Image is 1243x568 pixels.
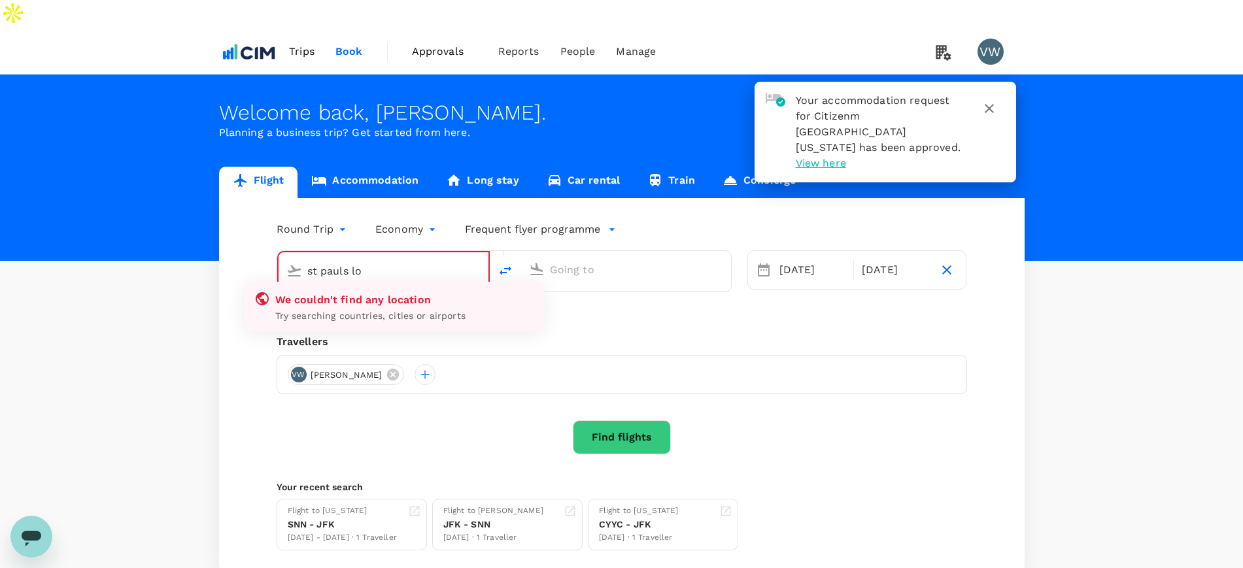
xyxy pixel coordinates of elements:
[375,219,439,240] div: Economy
[279,29,325,74] a: Trips
[550,259,704,280] input: Going to
[465,222,616,237] button: Frequent flyer programme
[291,367,307,382] div: VW
[599,518,679,531] div: CYYC - JFK
[857,257,933,283] div: [DATE]
[325,29,373,74] a: Book
[774,257,851,283] div: [DATE]
[978,39,1004,65] div: VW
[219,101,1025,125] div: Welcome back , [PERSON_NAME] .
[277,480,967,493] p: Your recent search
[796,157,846,169] span: View here
[288,364,405,385] div: VW[PERSON_NAME]
[443,518,543,531] div: JFK - SNN
[498,44,539,59] span: Reports
[288,505,397,518] div: Flight to [US_STATE]
[289,44,315,59] span: Trips
[573,420,671,454] button: Find flights
[219,37,279,66] img: CIM ENVIRONMENTAL PTY LTD
[277,334,967,350] div: Travellers
[10,516,52,558] iframe: Button to launch messaging window
[288,531,397,544] div: [DATE] - [DATE] · 1 Traveller
[401,29,488,74] a: Approvals
[432,167,532,198] a: Long stay
[490,255,521,286] button: delete
[599,531,679,544] div: [DATE] · 1 Traveller
[412,44,477,59] span: Approvals
[465,222,600,237] p: Frequent flyer programme
[796,94,961,154] span: Your accommodation request for Citizenm [GEOGRAPHIC_DATA] [US_STATE] has been approved.
[335,44,363,59] span: Book
[443,505,543,518] div: Flight to [PERSON_NAME]
[533,167,634,198] a: Car rental
[277,219,350,240] div: Round Trip
[443,531,543,544] div: [DATE] · 1 Traveller
[288,518,397,531] div: SNN - JFK
[219,125,1025,141] p: Planning a business trip? Get started from here.
[303,369,390,382] span: [PERSON_NAME]
[219,167,298,198] a: Flight
[298,167,432,198] a: Accommodation
[709,167,809,198] a: Concierge
[634,167,709,198] a: Train
[560,44,596,59] span: People
[275,291,534,309] div: We couldn't find any location
[616,44,656,59] span: Manage
[275,309,534,322] p: Try searching countries, cities or airports
[766,93,785,107] img: hotel-approved
[479,269,482,272] button: Close
[307,261,461,281] input: Depart from
[722,268,724,271] button: Open
[599,505,679,518] div: Flight to [US_STATE]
